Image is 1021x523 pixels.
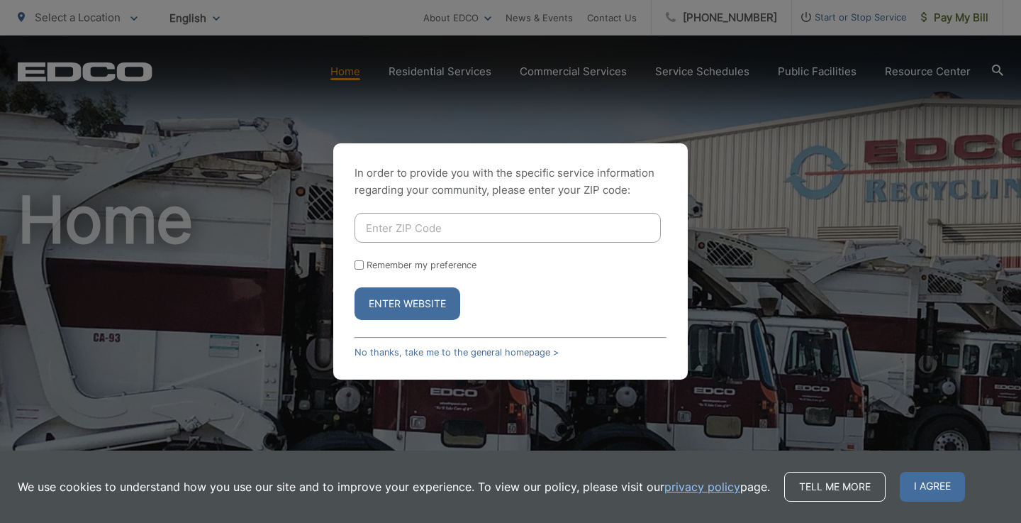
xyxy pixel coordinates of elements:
p: In order to provide you with the specific service information regarding your community, please en... [355,165,666,199]
span: I agree [900,472,965,502]
input: Enter ZIP Code [355,213,661,243]
label: Remember my preference [367,260,476,270]
p: We use cookies to understand how you use our site and to improve your experience. To view our pol... [18,478,770,495]
a: No thanks, take me to the general homepage > [355,347,559,358]
a: Tell me more [784,472,886,502]
a: privacy policy [664,478,740,495]
button: Enter Website [355,287,460,320]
